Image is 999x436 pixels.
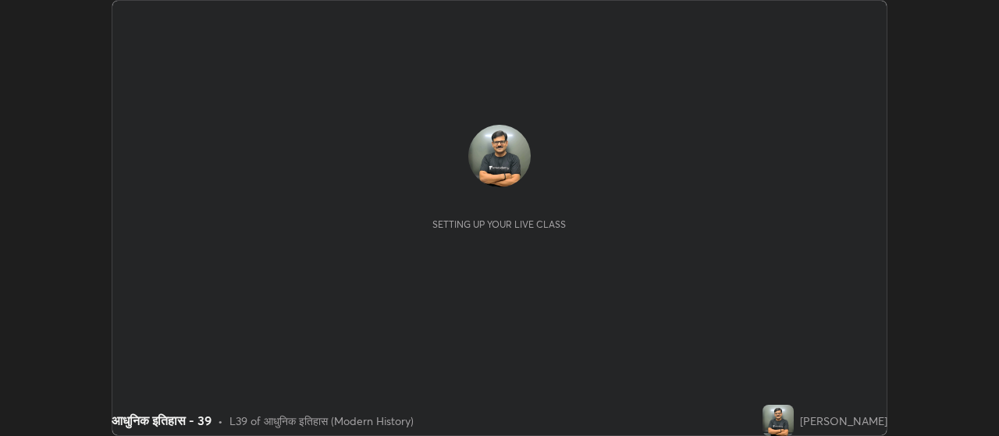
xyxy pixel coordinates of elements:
[229,413,414,429] div: L39 of आधुनिक इतिहास (Modern History)
[112,411,212,430] div: आधुनिक इतिहास - 39
[218,413,223,429] div: •
[800,413,887,429] div: [PERSON_NAME]
[432,218,566,230] div: Setting up your live class
[763,405,794,436] img: 598ce751063d4556a8a021a578694872.jpg
[468,125,531,187] img: 598ce751063d4556a8a021a578694872.jpg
